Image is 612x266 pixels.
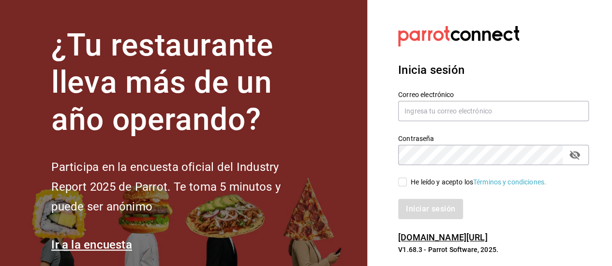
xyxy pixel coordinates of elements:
[398,135,589,142] label: Contraseña
[398,232,487,242] a: [DOMAIN_NAME][URL]
[398,61,589,79] h3: Inicia sesión
[51,157,313,216] h2: Participa en la encuesta oficial del Industry Report 2025 de Parrot. Te toma 5 minutos y puede se...
[51,238,132,252] a: Ir a la encuesta
[411,177,546,187] div: He leído y acepto los
[398,91,589,98] label: Correo electrónico
[398,245,589,254] p: V1.68.3 - Parrot Software, 2025.
[473,178,546,186] a: Términos y condiciones.
[51,27,313,138] h1: ¿Tu restaurante lleva más de un año operando?
[398,101,589,121] input: Ingresa tu correo electrónico
[567,147,583,163] button: passwordField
